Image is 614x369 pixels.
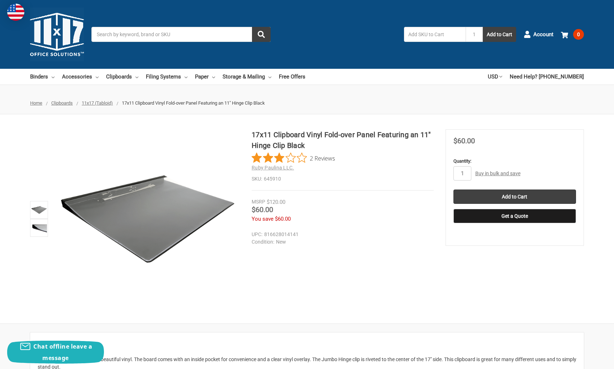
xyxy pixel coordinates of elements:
[252,165,294,171] a: Ruby Paulina LLC.
[51,100,73,106] a: Clipboards
[533,30,553,39] span: Account
[275,216,291,222] span: $60.00
[453,190,576,204] input: Add to Cart
[561,25,584,44] a: 0
[252,238,274,246] dt: Condition:
[30,8,84,61] img: 11x17.com
[33,342,92,362] span: Chat offline leave a message
[7,341,104,364] button: Chat offline leave a message
[57,129,236,308] img: 17x11 Clipboard Vinyl Fold-over Panel Featuring an 11" Hinge Clip Black
[404,27,466,42] input: Add SKU to Cart
[30,100,42,106] a: Home
[106,69,138,85] a: Clipboards
[267,199,285,205] span: $120.00
[510,69,584,85] a: Need Help? [PHONE_NUMBER]
[62,69,99,85] a: Accessories
[573,29,584,40] span: 0
[195,69,215,85] a: Paper
[475,171,520,176] a: Buy in bulk and save
[453,209,576,223] button: Get a Quote
[122,100,265,106] span: 17x11 Clipboard Vinyl Fold-over Panel Featuring an 11" Hinge Clip Black
[453,158,576,165] label: Quantity:
[252,231,262,238] dt: UPC:
[488,69,502,85] a: USD
[483,27,516,42] button: Add to Cart
[279,69,305,85] a: Free Offers
[252,238,430,246] dd: New
[252,205,273,214] span: $60.00
[31,220,47,236] img: 17x11 Clipboard Vinyl Fold-over Panel Featuring an 11" Hinge Clip Black
[252,175,262,183] dt: SKU:
[30,69,54,85] a: Binders
[82,100,113,106] a: 11x17 (Tabloid)
[453,136,475,145] span: $60.00
[91,27,271,42] input: Search by keyword, brand or SKU
[310,153,335,163] span: 2 Reviews
[252,153,335,163] button: Rated 3 out of 5 stars from 2 reviews. Jump to reviews.
[252,129,434,151] h1: 17x11 Clipboard Vinyl Fold-over Panel Featuring an 11" Hinge Clip Black
[252,175,434,183] dd: 645910
[146,69,187,85] a: Filing Systems
[7,4,24,21] img: duty and tax information for United States
[38,340,576,351] h2: Description
[524,25,553,44] a: Account
[252,216,273,222] span: You save
[252,198,265,206] div: MSRP
[252,231,430,238] dd: 816628014141
[223,69,271,85] a: Storage & Mailing
[31,202,47,218] img: 17x11 Clipboard Vinyl Fold-over Panel Featuring an 11" Hinge Clip Black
